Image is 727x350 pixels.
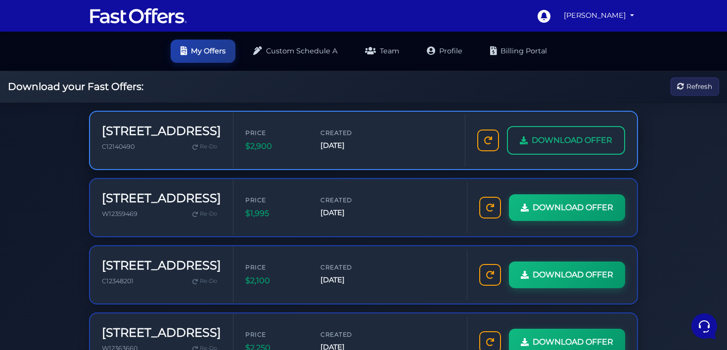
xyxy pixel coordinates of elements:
[320,207,380,219] span: [DATE]
[188,208,221,220] a: Re-Do
[245,140,305,153] span: $2,900
[16,55,80,63] span: Your Conversations
[188,275,221,288] a: Re-Do
[245,274,305,287] span: $2,100
[200,210,217,219] span: Re-Do
[417,40,472,63] a: Profile
[320,140,380,151] span: [DATE]
[320,330,380,339] span: Created
[12,67,186,97] a: AuraYou:can I use fast offer from realtor.caÉ[DATE]
[163,71,182,80] p: [DATE]
[16,140,67,148] span: Find an Answer
[102,277,134,285] span: C12348201
[102,210,137,218] span: W12359469
[153,273,166,282] p: Help
[200,277,217,286] span: Re-Do
[69,259,130,282] button: Messages
[8,8,166,40] h2: Hello [PERSON_NAME] 👋
[123,140,182,148] a: Open Help Center
[533,201,613,214] span: DOWNLOAD OFFER
[245,195,305,205] span: Price
[102,326,221,340] h3: [STREET_ADDRESS]
[42,83,157,93] p: You: can I use fast offer from realtor.caÉ
[320,128,380,137] span: Created
[532,134,612,147] span: DOWNLOAD OFFER
[16,101,182,121] button: Start a Conversation
[188,140,221,153] a: Re-Do
[22,162,162,172] input: Search for an Article...
[686,81,712,92] span: Refresh
[71,107,138,115] span: Start a Conversation
[509,194,625,221] a: DOWNLOAD OFFER
[160,55,182,63] a: See all
[245,330,305,339] span: Price
[8,81,143,92] h2: Download your Fast Offers:
[42,71,157,81] span: Aura
[8,259,69,282] button: Home
[533,336,613,349] span: DOWNLOAD OFFER
[355,40,409,63] a: Team
[689,311,719,341] iframe: Customerly Messenger Launcher
[16,72,36,92] img: dark
[245,128,305,137] span: Price
[507,126,625,155] a: DOWNLOAD OFFER
[102,143,135,150] span: C12140490
[533,268,613,281] span: DOWNLOAD OFFER
[102,124,221,138] h3: [STREET_ADDRESS]
[320,195,380,205] span: Created
[671,78,719,96] button: Refresh
[200,142,217,151] span: Re-Do
[509,262,625,288] a: DOWNLOAD OFFER
[129,259,190,282] button: Help
[30,273,46,282] p: Home
[320,262,380,272] span: Created
[245,262,305,272] span: Price
[320,274,380,286] span: [DATE]
[243,40,347,63] a: Custom Schedule A
[102,191,221,206] h3: [STREET_ADDRESS]
[102,259,221,273] h3: [STREET_ADDRESS]
[480,40,557,63] a: Billing Portal
[245,207,305,220] span: $1,995
[560,6,638,25] a: [PERSON_NAME]
[85,273,113,282] p: Messages
[171,40,235,63] a: My Offers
